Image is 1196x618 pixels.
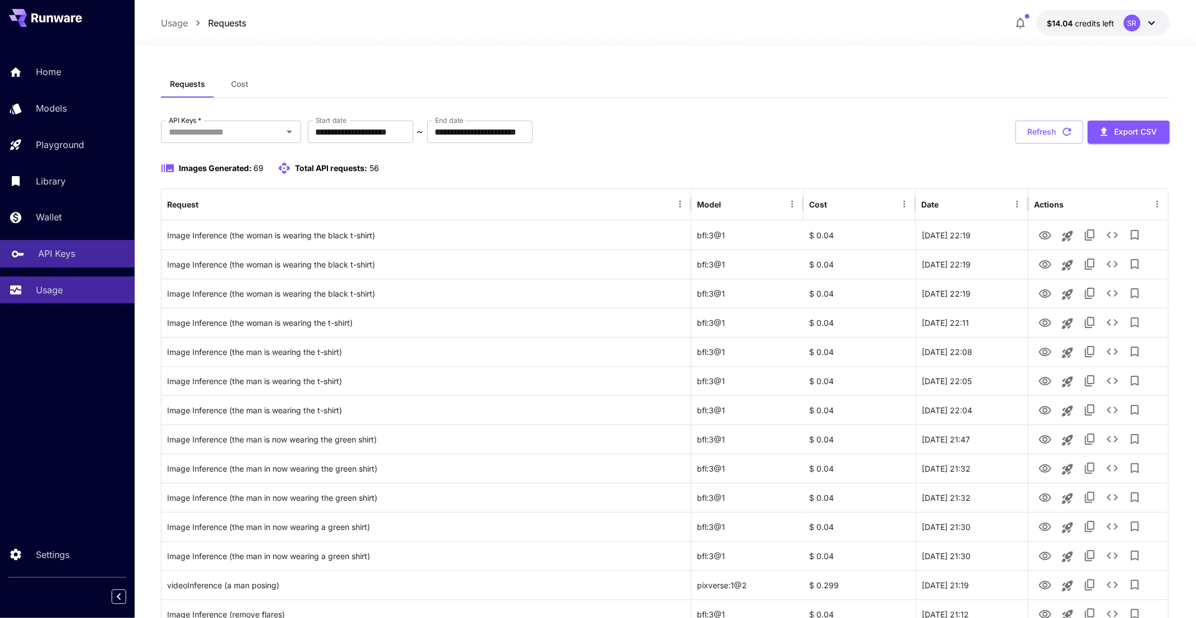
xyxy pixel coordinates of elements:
[1056,458,1079,481] button: Launch in playground
[691,279,804,308] div: bfl:3@1
[1101,574,1124,596] button: See details
[167,250,685,279] div: Click to copy prompt
[1034,252,1056,275] button: View Image
[691,395,804,425] div: bfl:3@1
[1056,225,1079,247] button: Launch in playground
[120,587,135,607] div: Collapse sidebar
[112,589,126,604] button: Collapse sidebar
[1101,311,1124,334] button: See details
[691,483,804,512] div: bfl:3@1
[804,220,916,250] div: $ 0.04
[167,367,685,395] div: Click to copy prompt
[254,163,264,173] span: 69
[1079,545,1101,567] button: Copy TaskUUID
[1015,121,1083,144] button: Refresh
[1101,370,1124,392] button: See details
[691,337,804,366] div: bfl:3@1
[1124,224,1146,246] button: Add to library
[1124,457,1146,479] button: Add to library
[804,250,916,279] div: $ 0.04
[916,220,1028,250] div: 01 Sep, 2025 22:19
[200,196,215,212] button: Sort
[208,16,246,30] a: Requests
[1079,224,1101,246] button: Copy TaskUUID
[1124,340,1146,363] button: Add to library
[1034,200,1064,209] div: Actions
[691,220,804,250] div: bfl:3@1
[691,425,804,454] div: bfl:3@1
[1056,516,1079,539] button: Launch in playground
[167,542,685,570] div: Click to copy prompt
[1034,486,1056,509] button: View Image
[1056,312,1079,335] button: Launch in playground
[1034,456,1056,479] button: View Image
[804,366,916,395] div: $ 0.04
[231,79,248,89] span: Cost
[804,454,916,483] div: $ 0.04
[672,196,688,212] button: Menu
[828,196,844,212] button: Sort
[916,570,1028,599] div: 01 Sep, 2025 21:19
[167,425,685,454] div: Click to copy prompt
[897,196,912,212] button: Menu
[691,512,804,541] div: bfl:3@1
[1034,369,1056,392] button: View Image
[691,570,804,599] div: pixverse:1@2
[36,548,70,561] p: Settings
[691,541,804,570] div: bfl:3@1
[804,279,916,308] div: $ 0.04
[167,338,685,366] div: Click to copy prompt
[370,163,379,173] span: 56
[167,454,685,483] div: Click to copy prompt
[1124,486,1146,509] button: Add to library
[36,65,61,79] p: Home
[691,308,804,337] div: bfl:3@1
[1124,574,1146,596] button: Add to library
[1101,457,1124,479] button: See details
[1079,282,1101,305] button: Copy TaskUUID
[1101,340,1124,363] button: See details
[916,366,1028,395] div: 01 Sep, 2025 22:05
[1124,399,1146,421] button: Add to library
[1036,10,1170,36] button: $14.03928SR
[1034,340,1056,363] button: View Image
[1079,253,1101,275] button: Copy TaskUUID
[38,247,75,260] p: API Keys
[167,513,685,541] div: Click to copy prompt
[1034,223,1056,246] button: View Image
[916,483,1028,512] div: 01 Sep, 2025 21:32
[722,196,738,212] button: Sort
[1056,342,1079,364] button: Launch in playground
[916,308,1028,337] div: 01 Sep, 2025 22:11
[804,337,916,366] div: $ 0.04
[417,125,423,139] p: ~
[1075,19,1115,28] span: credits left
[1101,399,1124,421] button: See details
[167,279,685,308] div: Click to copy prompt
[1034,544,1056,567] button: View Image
[170,79,205,89] span: Requests
[691,250,804,279] div: bfl:3@1
[36,174,66,188] p: Library
[295,163,368,173] span: Total API requests:
[1088,121,1170,144] button: Export CSV
[1124,311,1146,334] button: Add to library
[1124,428,1146,450] button: Add to library
[1079,574,1101,596] button: Copy TaskUUID
[1079,340,1101,363] button: Copy TaskUUID
[916,425,1028,454] div: 01 Sep, 2025 21:47
[691,366,804,395] div: bfl:3@1
[316,116,347,125] label: Start date
[167,308,685,337] div: Click to copy prompt
[1101,545,1124,567] button: See details
[167,483,685,512] div: Click to copy prompt
[804,308,916,337] div: $ 0.04
[1034,311,1056,334] button: View Image
[169,116,201,125] label: API Keys
[1101,253,1124,275] button: See details
[167,571,685,599] div: Click to copy prompt
[1056,487,1079,510] button: Launch in playground
[435,116,463,125] label: End date
[1047,19,1075,28] span: $14.04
